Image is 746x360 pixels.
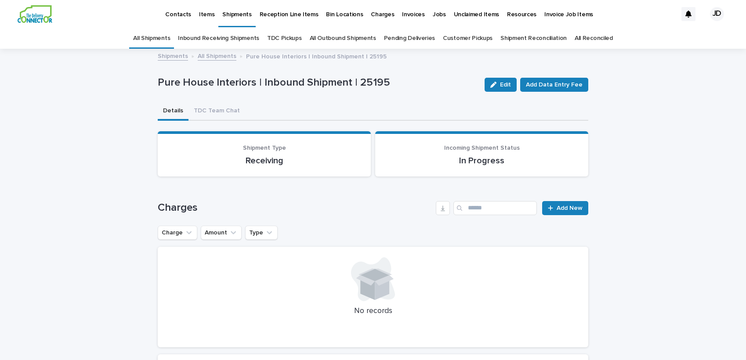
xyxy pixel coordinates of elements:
[158,102,188,121] button: Details
[520,78,588,92] button: Add Data Entry Fee
[453,201,537,215] input: Search
[168,306,578,316] p: No records
[386,155,578,166] p: In Progress
[557,205,583,211] span: Add New
[188,102,245,121] button: TDC Team Chat
[500,28,567,49] a: Shipment Reconciliation
[158,226,197,240] button: Charge
[542,201,588,215] a: Add New
[384,28,435,49] a: Pending Deliveries
[178,28,259,49] a: Inbound Receiving Shipments
[710,7,724,21] div: JD
[198,50,236,61] a: All Shipments
[500,82,511,88] span: Edit
[444,145,520,151] span: Incoming Shipment Status
[158,76,478,89] p: Pure House Interiors | Inbound Shipment | 25195
[168,155,360,166] p: Receiving
[575,28,613,49] a: All Reconciled
[133,28,170,49] a: All Shipments
[18,5,52,23] img: aCWQmA6OSGG0Kwt8cj3c
[245,226,278,240] button: Type
[267,28,302,49] a: TDC Pickups
[158,50,188,61] a: Shipments
[443,28,493,49] a: Customer Pickups
[246,51,387,61] p: Pure House Interiors | Inbound Shipment | 25195
[243,145,286,151] span: Shipment Type
[158,202,432,214] h1: Charges
[310,28,376,49] a: All Outbound Shipments
[526,80,583,89] span: Add Data Entry Fee
[201,226,242,240] button: Amount
[485,78,517,92] button: Edit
